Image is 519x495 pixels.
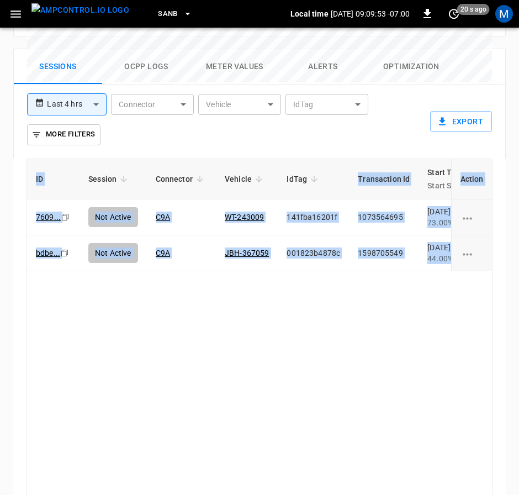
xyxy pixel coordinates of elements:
span: 20 s ago [457,4,490,15]
button: Alerts [279,49,367,85]
span: Vehicle [225,172,266,186]
p: [DATE] 09:09:53 -07:00 [331,8,410,19]
span: Start TimeStart SoC [427,166,480,192]
div: Start Time [427,166,465,192]
div: profile-icon [495,5,513,23]
button: More Filters [27,124,100,145]
th: Action [451,159,492,199]
div: charging session options [460,212,483,223]
button: SanB [153,3,197,25]
span: Connector [156,172,207,186]
button: Meter Values [190,49,279,85]
span: IdTag [287,172,321,186]
p: Start SoC [427,179,465,192]
button: Ocpp logs [102,49,190,85]
button: set refresh interval [445,5,463,23]
span: Session [88,172,131,186]
th: ID [27,159,80,199]
p: Local time [290,8,329,19]
button: Optimization [367,49,456,85]
span: SanB [158,8,178,20]
th: Transaction Id [349,159,419,199]
img: ampcontrol.io logo [31,3,129,17]
div: charging session options [460,247,483,259]
button: Export [430,111,492,132]
div: Last 4 hrs [47,94,107,115]
button: Sessions [14,49,102,85]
